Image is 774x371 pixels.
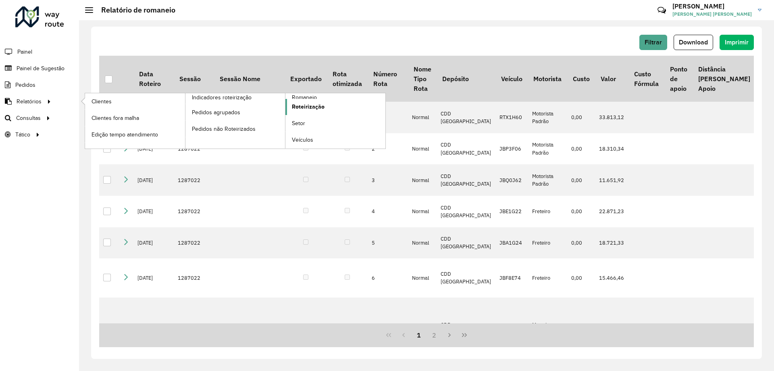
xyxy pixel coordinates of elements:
span: Edição tempo atendimento [92,130,158,139]
span: [PERSON_NAME] [PERSON_NAME] [672,10,752,18]
span: Painel de Sugestão [17,64,64,73]
th: Rota otimizada [327,56,367,102]
td: [DATE] [133,196,174,227]
th: Distância [PERSON_NAME] Apoio [693,56,755,102]
td: 0,00 [567,298,595,360]
a: Pedidos não Roteirizados [185,121,285,137]
span: Download [679,39,708,46]
a: Veículos [285,132,385,148]
th: Depósito [437,56,495,102]
span: Roteirização [292,103,325,111]
th: Custo Fórmula [628,56,664,102]
h2: Relatório de romaneio [93,6,175,15]
td: CDD [GEOGRAPHIC_DATA] [437,133,495,165]
a: Indicadores roteirização [85,93,285,149]
td: Normal [408,196,437,227]
a: Clientes [85,93,185,109]
td: 18.310,34 [595,133,628,165]
td: JBE1G22 [495,196,528,227]
td: 22.871,23 [595,196,628,227]
td: Freteiro [528,227,567,259]
button: Imprimir [720,35,754,50]
span: Veículos [292,136,313,144]
td: Motorista Padrão [528,298,567,360]
button: 1 [411,327,427,343]
td: 0,00 [567,196,595,227]
td: 1287022 [174,164,214,196]
td: 3 [368,164,408,196]
td: Normal [408,227,437,259]
th: Nome Tipo Rota [408,56,437,102]
td: Normal [408,164,437,196]
span: Relatórios [17,97,42,106]
span: Imprimir [725,39,749,46]
td: [DATE] [133,227,174,259]
th: Custo [567,56,595,102]
td: JBF8E74 [495,258,528,298]
button: Last Page [457,327,472,343]
th: Sessão [174,56,214,102]
td: 1 [368,102,408,133]
td: [DATE] [133,258,174,298]
span: Clientes fora malha [92,114,139,122]
td: 1287022 [174,227,214,259]
button: 2 [427,327,442,343]
span: Pedidos agrupados [192,108,240,117]
td: Motorista Padrão [528,164,567,196]
a: Edição tempo atendimento [85,126,185,143]
td: 15.466,46 [595,258,628,298]
td: CDD [GEOGRAPHIC_DATA] [437,164,495,196]
td: [DATE] [133,164,174,196]
td: 1287022 [174,196,214,227]
td: 0,00 [567,164,595,196]
td: CDD [GEOGRAPHIC_DATA] [437,227,495,259]
td: Freteiro [528,196,567,227]
button: Filtrar [639,35,667,50]
a: Contato Rápido [653,2,670,19]
a: Clientes fora malha [85,110,185,126]
td: Normal [408,298,437,360]
span: Consultas [16,114,41,122]
td: CDD [GEOGRAPHIC_DATA] [437,102,495,133]
td: Motorista Padrão [528,102,567,133]
th: Data Roteiro [133,56,174,102]
a: Romaneio [185,93,386,149]
td: 33.813,12 [595,102,628,133]
th: Sessão Nome [214,56,285,102]
span: Indicadores roteirização [192,93,252,102]
td: [DATE] [133,298,174,360]
td: 18.721,33 [595,227,628,259]
th: Veículo [495,56,528,102]
td: 11.147,53 [595,298,628,360]
td: CDD [GEOGRAPHIC_DATA] [437,298,495,360]
td: CDD [GEOGRAPHIC_DATA] [437,258,495,298]
th: Motorista [528,56,567,102]
td: JBP3F06 [495,133,528,165]
td: 5 [368,227,408,259]
span: Tático [15,130,30,139]
h3: [PERSON_NAME] [672,2,752,10]
td: JBP3F01 [495,298,528,360]
td: JBA1G24 [495,227,528,259]
th: Ponto de apoio [664,56,693,102]
td: Freteiro [528,258,567,298]
td: 0,00 [567,227,595,259]
span: Romaneio [292,93,317,102]
th: Valor [595,56,628,102]
td: 4 [368,196,408,227]
td: 2 [368,133,408,165]
span: Clientes [92,97,112,106]
a: Setor [285,115,385,132]
span: Pedidos [15,81,35,89]
td: 11.651,92 [595,164,628,196]
th: Número Rota [368,56,408,102]
td: Normal [408,133,437,165]
button: Next Page [442,327,457,343]
td: 1287022 [174,258,214,298]
td: 1287022 [174,298,214,360]
span: Setor [292,119,305,128]
td: 0,00 [567,258,595,298]
td: 0,00 [567,102,595,133]
button: Download [674,35,713,50]
td: 6 [368,258,408,298]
